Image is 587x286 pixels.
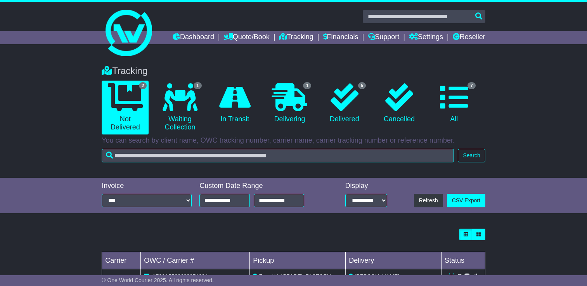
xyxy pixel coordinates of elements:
[152,273,208,279] span: 1Z30A5738693071084
[102,277,214,283] span: © One World Courier 2025. All rights reserved.
[224,31,270,44] a: Quote/Book
[102,182,192,190] div: Invoice
[346,252,442,269] td: Delivery
[414,194,443,207] button: Refresh
[358,82,366,89] span: 5
[323,31,358,44] a: Financials
[250,252,346,269] td: Pickup
[303,82,311,89] span: 1
[442,252,485,269] td: Status
[211,81,258,126] a: In Transit
[345,182,387,190] div: Display
[368,31,399,44] a: Support
[173,31,214,44] a: Dashboard
[355,273,399,279] span: [PERSON_NAME]
[156,81,203,134] a: 1 Waiting Collection
[199,182,322,190] div: Custom Date Range
[194,82,202,89] span: 1
[468,82,476,89] span: 7
[453,31,485,44] a: Reseller
[279,31,313,44] a: Tracking
[266,81,313,126] a: 1 Delivering
[321,81,368,126] a: 5 Delivered
[259,273,331,279] span: F and H APPAREL FACTORY
[139,82,147,89] span: 2
[447,194,485,207] a: CSV Export
[102,252,141,269] td: Carrier
[102,81,149,134] a: 2 Not Delivered
[141,252,250,269] td: OWC / Carrier #
[409,31,443,44] a: Settings
[458,149,485,162] button: Search
[102,136,485,145] p: You can search by client name, OWC tracking number, carrier name, carrier tracking number or refe...
[376,81,423,126] a: Cancelled
[98,65,489,77] div: Tracking
[431,81,478,126] a: 7 All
